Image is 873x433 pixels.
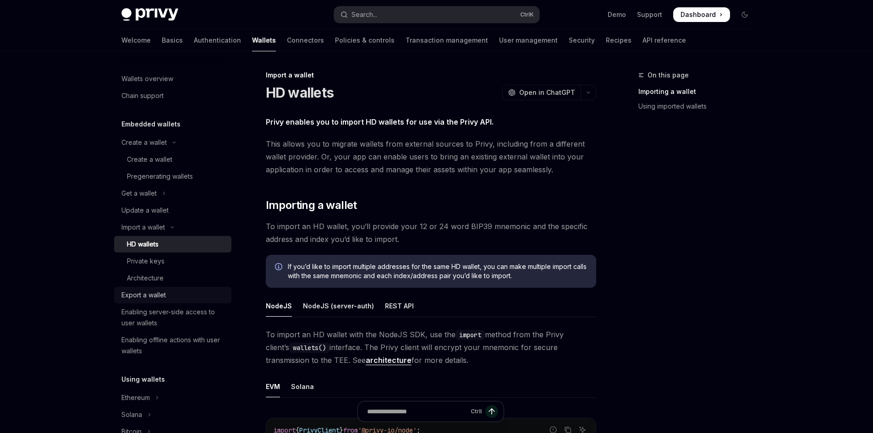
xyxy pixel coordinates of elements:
[608,10,626,19] a: Demo
[121,137,167,148] div: Create a wallet
[673,7,730,22] a: Dashboard
[266,117,494,126] strong: Privy enables you to import HD wallets for use via the Privy API.
[114,219,231,236] button: Toggle Import a wallet section
[127,239,159,250] div: HD wallets
[266,220,596,246] span: To import an HD wallet, you’ll provide your 12 or 24 word BIP39 mnemonic and the specific address...
[266,137,596,176] span: This allows you to migrate wallets from external sources to Privy, including from a different wal...
[681,10,716,19] span: Dashboard
[121,90,164,101] div: Chain support
[638,84,759,99] a: Importing a wallet
[114,71,231,87] a: Wallets overview
[114,270,231,286] a: Architecture
[291,376,314,397] div: Solana
[502,85,581,100] button: Open in ChatGPT
[121,205,169,216] div: Update a wallet
[266,376,280,397] div: EVM
[121,29,151,51] a: Welcome
[114,151,231,168] a: Create a wallet
[275,263,284,272] svg: Info
[266,198,357,213] span: Importing a wallet
[127,154,172,165] div: Create a wallet
[335,29,395,51] a: Policies & controls
[121,409,142,420] div: Solana
[121,392,150,403] div: Ethereum
[385,295,414,317] div: REST API
[367,401,467,422] input: Ask a question...
[114,236,231,252] a: HD wallets
[114,253,231,269] a: Private keys
[114,88,231,104] a: Chain support
[485,405,498,418] button: Send message
[114,168,231,185] a: Pregenerating wallets
[606,29,631,51] a: Recipes
[519,88,575,97] span: Open in ChatGPT
[648,70,689,81] span: On this page
[266,295,292,317] div: NodeJS
[127,256,165,267] div: Private keys
[114,332,231,359] a: Enabling offline actions with user wallets
[114,406,231,423] button: Toggle Solana section
[121,73,173,84] div: Wallets overview
[288,262,587,280] span: If you’d like to import multiple addresses for the same HD wallet, you can make multiple import c...
[121,8,178,21] img: dark logo
[121,374,165,385] h5: Using wallets
[334,6,539,23] button: Open search
[127,273,164,284] div: Architecture
[638,99,759,114] a: Using imported wallets
[114,304,231,331] a: Enabling server-side access to user wallets
[366,356,412,365] a: architecture
[121,307,226,329] div: Enabling server-side access to user wallets
[266,328,596,367] span: To import an HD wallet with the NodeJS SDK, use the method from the Privy client’s interface. The...
[499,29,558,51] a: User management
[114,202,231,219] a: Update a wallet
[569,29,595,51] a: Security
[737,7,752,22] button: Toggle dark mode
[287,29,324,51] a: Connectors
[289,343,329,353] code: wallets()
[637,10,662,19] a: Support
[114,134,231,151] button: Toggle Create a wallet section
[194,29,241,51] a: Authentication
[114,185,231,202] button: Toggle Get a wallet section
[121,290,166,301] div: Export a wallet
[114,389,231,406] button: Toggle Ethereum section
[114,287,231,303] a: Export a wallet
[121,119,181,130] h5: Embedded wallets
[121,334,226,356] div: Enabling offline actions with user wallets
[456,330,485,340] code: import
[351,9,377,20] div: Search...
[406,29,488,51] a: Transaction management
[162,29,183,51] a: Basics
[252,29,276,51] a: Wallets
[121,188,157,199] div: Get a wallet
[127,171,193,182] div: Pregenerating wallets
[642,29,686,51] a: API reference
[121,222,165,233] div: Import a wallet
[266,71,596,80] div: Import a wallet
[266,84,334,101] h1: HD wallets
[520,11,534,18] span: Ctrl K
[303,295,374,317] div: NodeJS (server-auth)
